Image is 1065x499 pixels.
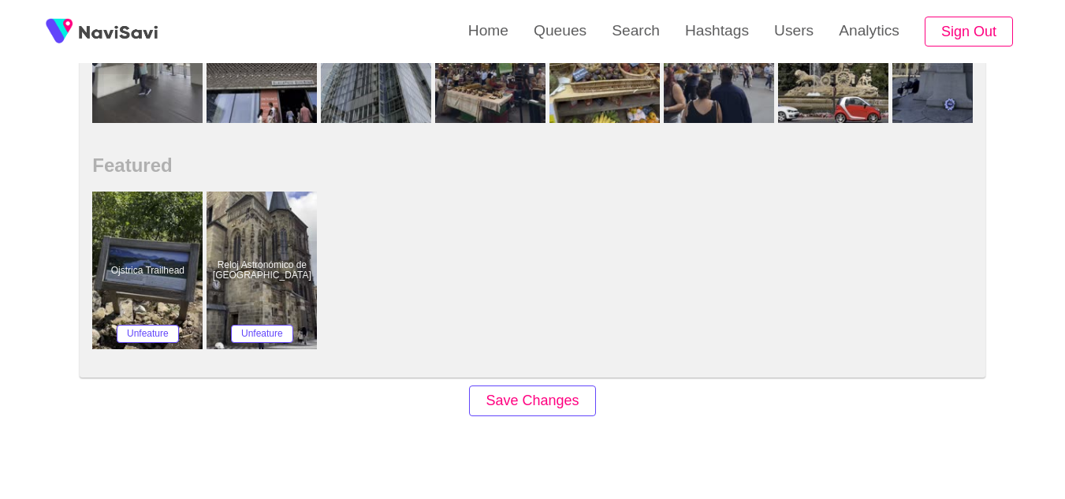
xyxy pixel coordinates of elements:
[39,12,79,51] img: fireSpot
[207,192,321,349] a: Reloj Astronómico de [GEOGRAPHIC_DATA]Reloj Astronómico de PragaUnfeature
[79,24,158,39] img: fireSpot
[469,385,595,416] button: Save Changes
[231,325,293,344] button: Unfeature
[117,325,179,344] button: Unfeature
[92,192,207,349] a: Ojstrica TrailheadOjstrica TrailheadUnfeature
[925,17,1013,47] button: Sign Out
[92,155,972,177] h2: Featured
